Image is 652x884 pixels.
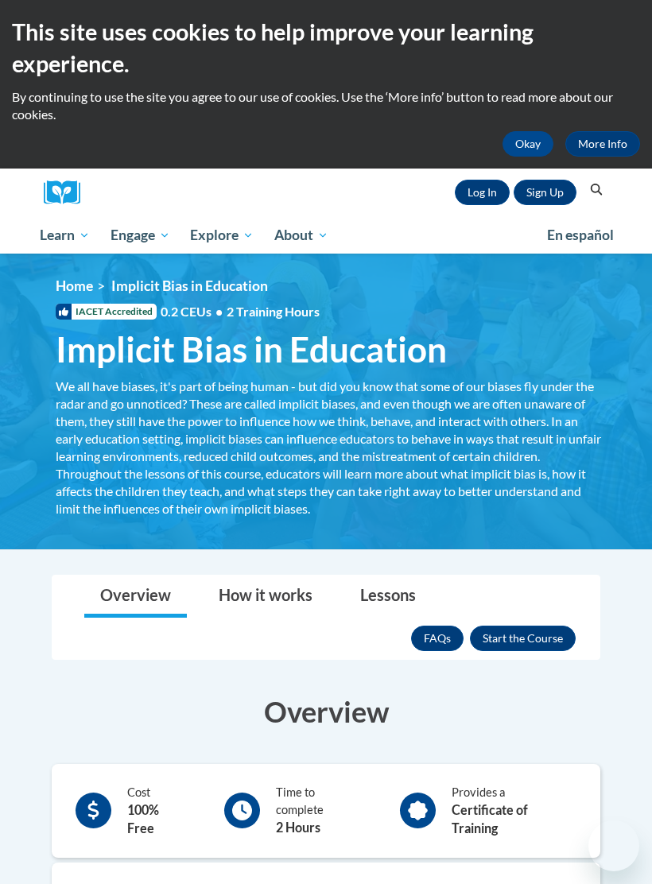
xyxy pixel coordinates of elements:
p: By continuing to use the site you agree to our use of cookies. Use the ‘More info’ button to read... [12,88,640,123]
div: Cost [127,784,188,838]
span: Engage [111,226,170,245]
h2: This site uses cookies to help improve your learning experience. [12,16,640,80]
span: 2 Training Hours [227,304,320,319]
div: We all have biases, it's part of being human - but did you know that some of our biases fly under... [56,378,604,518]
img: Logo brand [44,180,91,205]
span: Explore [190,226,254,245]
button: Search [584,180,608,200]
b: 100% Free [127,802,159,836]
a: Log In [455,180,510,205]
a: Cox Campus [44,180,91,205]
div: Time to complete [276,784,365,837]
a: Learn [29,217,100,254]
span: Implicit Bias in Education [111,277,268,294]
b: Certificate of Training [452,802,528,836]
a: Explore [180,217,264,254]
span: Learn [40,226,90,245]
h3: Overview [52,692,600,731]
iframe: Button to launch messaging window [588,820,639,871]
div: Provides a [452,784,576,838]
a: More Info [565,131,640,157]
button: Okay [503,131,553,157]
span: IACET Accredited [56,304,157,320]
span: Implicit Bias in Education [56,328,447,370]
span: En español [547,227,614,243]
span: • [215,304,223,319]
span: 0.2 CEUs [161,303,320,320]
a: Lessons [344,576,432,618]
span: About [274,226,328,245]
a: En español [537,219,624,252]
a: FAQs [411,626,464,651]
a: About [264,217,339,254]
button: Enroll [470,626,576,651]
b: 2 Hours [276,820,320,835]
a: Overview [84,576,187,618]
a: Register [514,180,576,205]
a: Home [56,277,93,294]
div: Main menu [28,217,624,254]
a: Engage [100,217,180,254]
a: How it works [203,576,328,618]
